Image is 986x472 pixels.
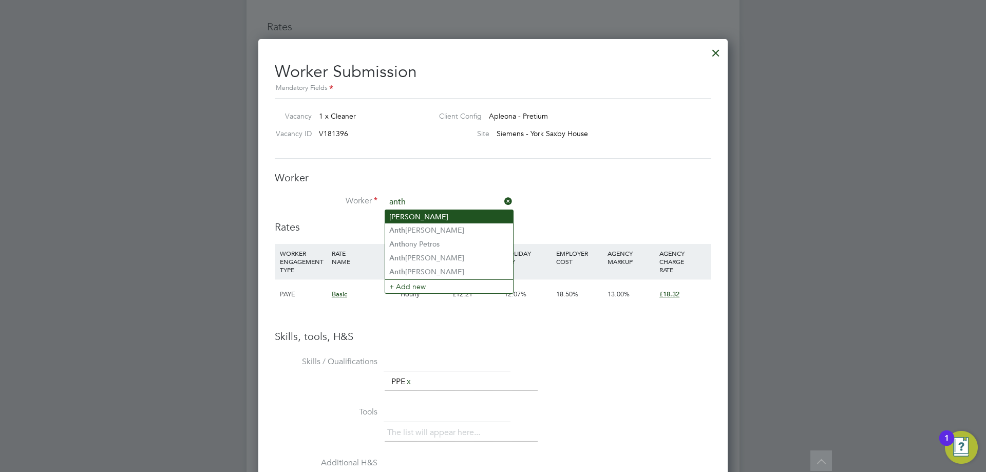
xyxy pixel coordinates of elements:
[398,279,450,309] div: Hourly
[275,196,377,206] label: Worker
[659,290,679,298] span: £18.32
[332,290,347,298] span: Basic
[277,244,329,279] div: WORKER ENGAGEMENT TYPE
[385,223,513,237] li: [PERSON_NAME]
[605,244,657,271] div: AGENCY MARKUP
[319,111,356,121] span: 1 x Cleaner
[657,244,709,279] div: AGENCY CHARGE RATE
[497,129,588,138] span: Siemens - York Saxby House
[431,129,489,138] label: Site
[431,111,482,121] label: Client Config
[275,458,377,468] label: Additional H&S
[275,220,711,234] h3: Rates
[386,195,513,210] input: Search for...
[275,171,711,184] h3: Worker
[387,426,484,440] li: The list will appear here...
[387,375,416,389] li: PPE
[271,129,312,138] label: Vacancy ID
[504,290,526,298] span: 12.07%
[385,279,513,293] li: + Add new
[489,111,548,121] span: Apleona - Pretium
[389,268,405,276] b: Anth
[275,407,377,418] label: Tools
[944,438,949,451] div: 1
[275,83,711,94] div: Mandatory Fields
[271,111,312,121] label: Vacancy
[319,129,348,138] span: V181396
[389,226,405,235] b: Anth
[275,356,377,367] label: Skills / Qualifications
[502,244,554,271] div: HOLIDAY PAY
[275,53,711,94] h2: Worker Submission
[385,237,513,251] li: ony Petros
[385,251,513,265] li: [PERSON_NAME]
[389,240,405,249] b: Anth
[554,244,605,271] div: EMPLOYER COST
[945,431,978,464] button: Open Resource Center, 1 new notification
[277,279,329,309] div: PAYE
[385,210,513,223] li: [PERSON_NAME]
[556,290,578,298] span: 18.50%
[608,290,630,298] span: 13.00%
[329,244,398,271] div: RATE NAME
[389,254,405,262] b: Anth
[385,265,513,279] li: [PERSON_NAME]
[405,375,412,388] a: x
[450,279,502,309] div: £12.21
[275,330,711,343] h3: Skills, tools, H&S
